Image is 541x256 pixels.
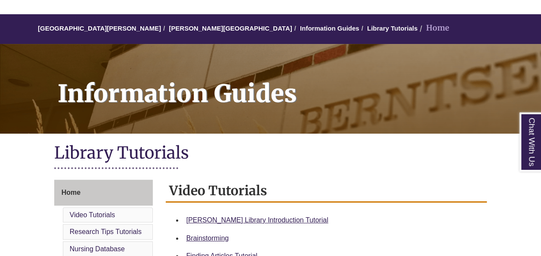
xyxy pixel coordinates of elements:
[417,22,449,34] li: Home
[300,25,359,32] a: Information Guides
[166,180,487,203] h2: Video Tutorials
[186,234,229,242] a: Brainstorming
[169,25,292,32] a: [PERSON_NAME][GEOGRAPHIC_DATA]
[70,228,142,235] a: Research Tips Tutorials
[367,25,417,32] a: Library Tutorials
[48,44,541,122] h1: Information Guides
[70,211,115,219] a: Video Tutorials
[54,180,153,206] a: Home
[38,25,161,32] a: [GEOGRAPHIC_DATA][PERSON_NAME]
[62,189,80,196] span: Home
[54,142,487,165] h1: Library Tutorials
[186,216,328,224] a: [PERSON_NAME] Library Introduction Tutorial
